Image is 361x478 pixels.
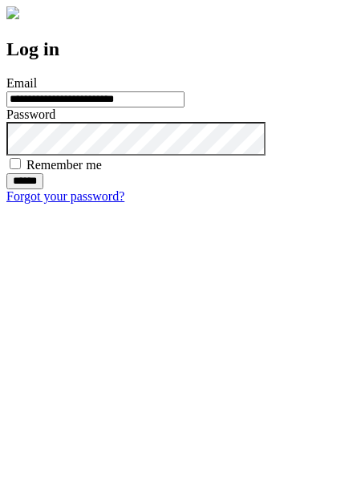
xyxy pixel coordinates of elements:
img: logo-4e3dc11c47720685a147b03b5a06dd966a58ff35d612b21f08c02c0306f2b779.png [6,6,19,19]
label: Email [6,76,37,90]
a: Forgot your password? [6,189,124,203]
label: Remember me [26,158,102,172]
label: Password [6,107,55,121]
h2: Log in [6,38,355,60]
